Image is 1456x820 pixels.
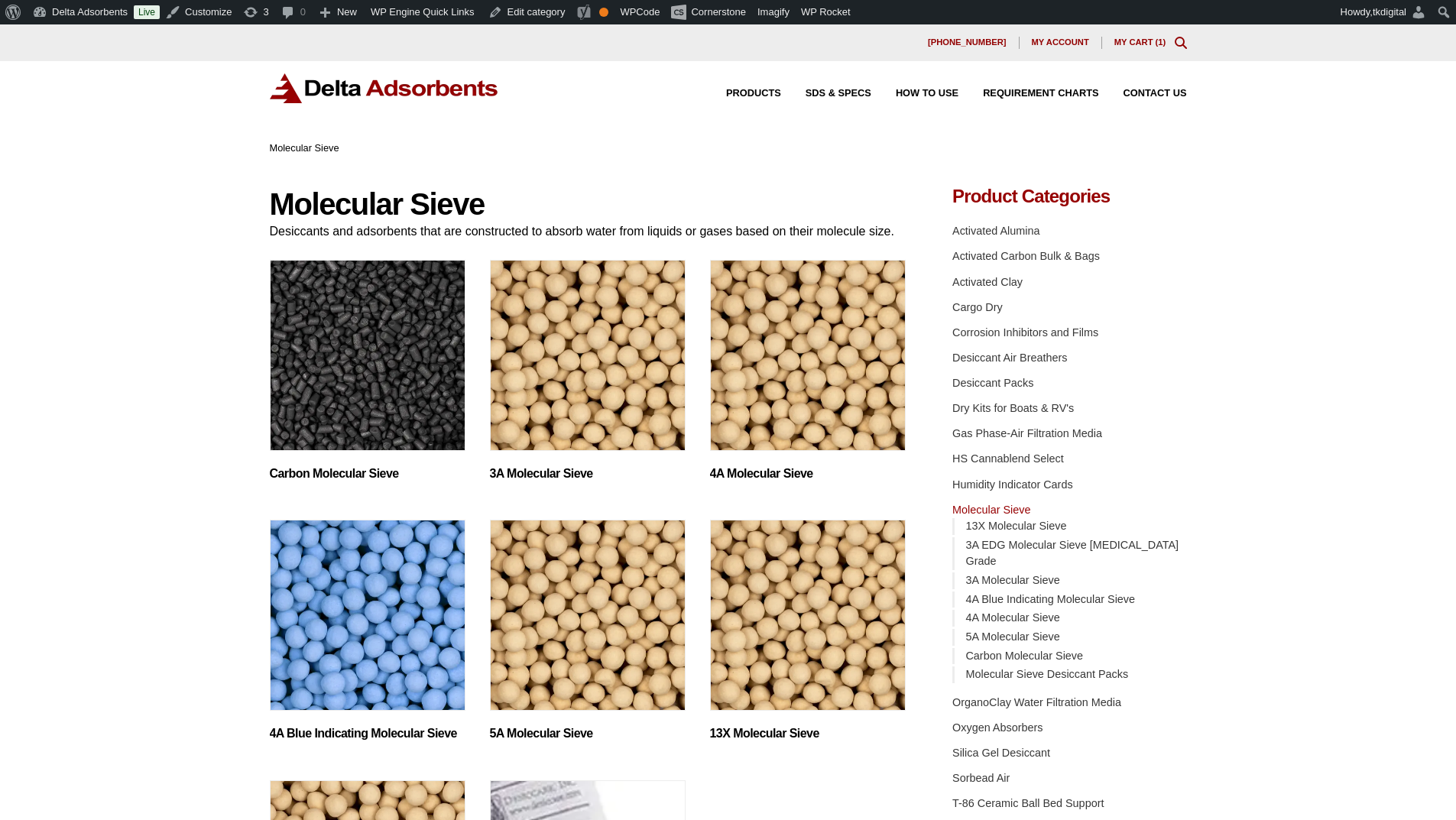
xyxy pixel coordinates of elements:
a: How to Use [871,89,958,99]
span: Requirement Charts [983,89,1098,99]
a: 13X Molecular Sieve [965,520,1066,532]
a: Visit product category 4A Blue Indicating Molecular Sieve [270,520,465,741]
span: SDS & SPECS [806,89,871,99]
a: Visit product category Carbon Molecular Sieve [270,260,465,481]
a: Humidity Indicator Cards [952,478,1073,491]
span: tkdigital [1373,6,1406,18]
h2: 13X Molecular Sieve [710,726,906,741]
img: Delta Adsorbents [270,73,499,103]
a: Desiccant Air Breathers [952,352,1067,364]
a: Silica Gel Desiccant [952,747,1050,759]
span: Products [726,89,781,99]
img: 4A Blue Indicating Molecular Sieve [270,520,465,711]
a: 4A Blue Indicating Molecular Sieve [965,593,1135,605]
a: My Cart (1) [1114,37,1166,47]
img: 5A Molecular Sieve [490,520,686,711]
span: 1 [1158,37,1163,47]
a: Requirement Charts [958,89,1098,99]
span: My account [1032,38,1089,47]
a: 3A EDG Molecular Sieve [MEDICAL_DATA] Grade [965,539,1179,568]
a: Contact Us [1099,89,1187,99]
span: [PHONE_NUMBER] [928,38,1007,47]
a: Visit product category 13X Molecular Sieve [710,520,906,741]
span: Contact Us [1124,89,1187,99]
a: Visit product category 4A Molecular Sieve [710,260,906,481]
a: T-86 Ceramic Ball Bed Support [952,797,1104,809]
a: Dry Kits for Boats & RV's [952,402,1074,414]
a: Products [702,89,781,99]
a: Cargo Dry [952,301,1003,313]
a: Visit product category 5A Molecular Sieve [490,520,686,741]
img: Carbon Molecular Sieve [270,260,465,451]
h4: Product Categories [952,187,1186,206]
a: Desiccant Packs [952,377,1033,389]
a: Molecular Sieve [952,504,1030,516]
a: 4A Molecular Sieve [965,611,1059,624]
a: OrganoClay Water Filtration Media [952,696,1121,708]
a: Sorbead Air [952,772,1010,784]
a: Live [134,5,160,19]
img: 3A Molecular Sieve [490,260,686,451]
h2: 3A Molecular Sieve [490,466,686,481]
a: SDS & SPECS [781,89,871,99]
div: Toggle Modal Content [1175,37,1187,49]
a: Oxygen Absorbers [952,721,1043,734]
a: 3A Molecular Sieve [965,574,1059,586]
h2: Carbon Molecular Sieve [270,466,465,481]
h2: 4A Molecular Sieve [710,466,906,481]
h2: 5A Molecular Sieve [490,726,686,741]
div: OK [599,8,608,17]
a: Corrosion Inhibitors and Films [952,326,1098,339]
h2: 4A Blue Indicating Molecular Sieve [270,726,465,741]
img: 4A Molecular Sieve [710,260,906,451]
span: How to Use [896,89,958,99]
a: Molecular Sieve Desiccant Packs [965,668,1128,680]
a: Activated Alumina [952,225,1039,237]
a: Activated Carbon Bulk & Bags [952,250,1100,262]
h1: Molecular Sieve [270,187,907,221]
a: My account [1020,37,1102,49]
img: 13X Molecular Sieve [710,520,906,711]
a: HS Cannablend Select [952,452,1064,465]
p: Desiccants and adsorbents that are constructed to absorb water from liquids or gases based on the... [270,221,907,241]
a: Carbon Molecular Sieve [965,650,1083,662]
a: [PHONE_NUMBER] [916,37,1020,49]
a: 5A Molecular Sieve [965,630,1059,643]
a: Activated Clay [952,276,1023,288]
span: Molecular Sieve [270,142,339,154]
a: Visit product category 3A Molecular Sieve [490,260,686,481]
a: Gas Phase-Air Filtration Media [952,427,1102,439]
